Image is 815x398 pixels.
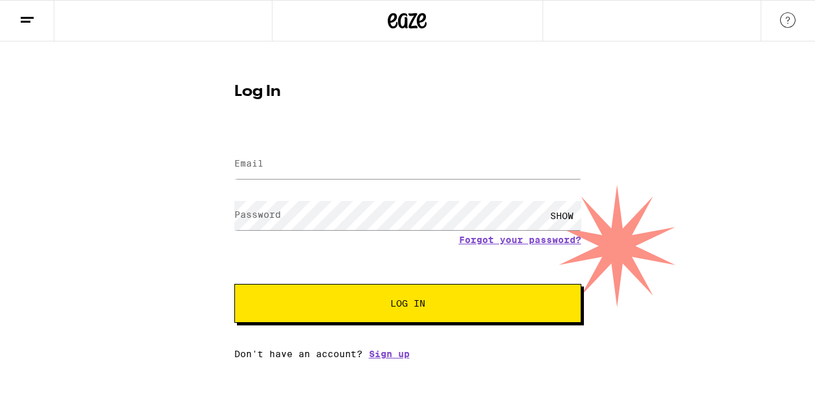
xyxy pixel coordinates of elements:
button: Log In [234,284,581,323]
h1: Log In [234,84,581,100]
label: Password [234,209,281,220]
a: Sign up [369,349,410,359]
span: Log In [390,299,425,308]
div: SHOW [542,201,581,230]
label: Email [234,158,263,169]
a: Forgot your password? [459,235,581,245]
input: Email [234,150,581,179]
div: Don't have an account? [234,349,581,359]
